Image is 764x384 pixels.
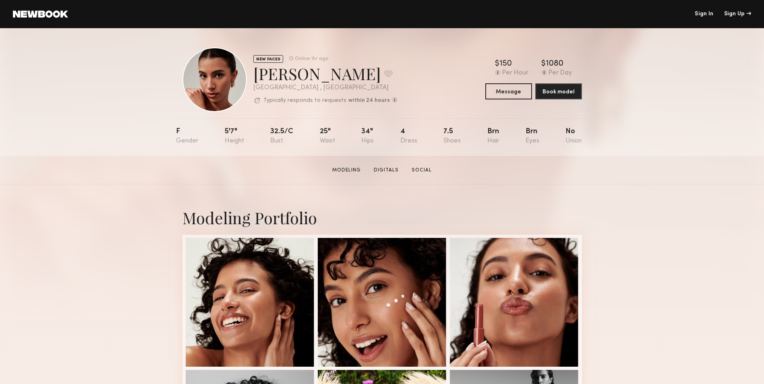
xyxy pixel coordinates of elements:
button: Book model [535,83,582,99]
div: Sign Up [724,11,751,17]
div: Online 1hr ago [295,56,328,62]
button: Message [485,83,532,99]
div: 4 [400,128,417,145]
div: [PERSON_NAME] [253,63,398,84]
div: 32.5/c [270,128,293,145]
div: 1080 [546,60,563,68]
div: $ [495,60,499,68]
a: Digitals [371,167,402,174]
p: Typically responds to requests [263,98,346,103]
div: 5'7" [225,128,244,145]
div: 25" [320,128,335,145]
div: 34" [361,128,374,145]
div: NEW FACES [253,55,283,63]
div: $ [541,60,546,68]
div: Per Hour [502,70,528,77]
div: F [176,128,199,145]
div: 7.5 [443,128,461,145]
div: Modeling Portfolio [182,207,582,228]
a: Sign In [695,11,713,17]
div: [GEOGRAPHIC_DATA] , [GEOGRAPHIC_DATA] [253,85,398,91]
a: Modeling [329,167,364,174]
div: Per Day [549,70,572,77]
a: Social [408,167,435,174]
div: Brn [526,128,539,145]
b: within 24 hours [348,98,390,103]
div: 150 [499,60,512,68]
div: No [565,128,582,145]
div: Brn [487,128,499,145]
